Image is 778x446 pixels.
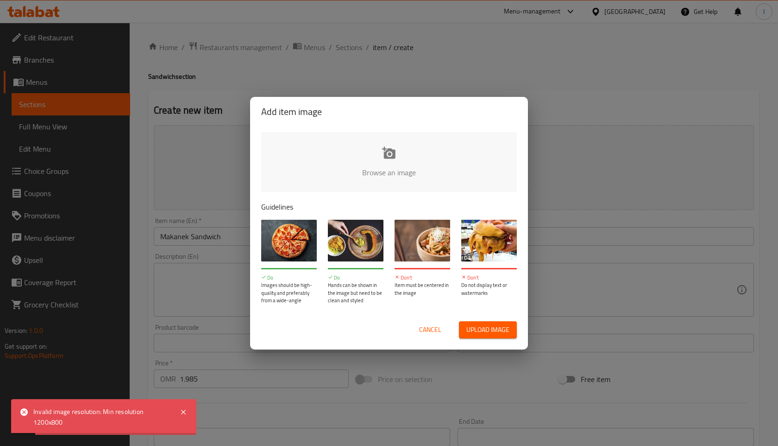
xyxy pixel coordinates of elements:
img: guide-img-2@3x.jpg [328,220,383,261]
button: Cancel [415,321,445,338]
p: Do [328,274,383,282]
p: Do not display text or watermarks [461,281,517,297]
img: guide-img-4@3x.jpg [461,220,517,261]
p: Hands can be shown in the image but need to be clean and styled [328,281,383,305]
p: Images should be high-quality and preferably from a wide-angle [261,281,317,305]
p: Don't [395,274,450,282]
span: Cancel [419,324,441,336]
p: Guidelines [261,201,517,212]
img: guide-img-1@3x.jpg [261,220,317,261]
button: Upload image [459,321,517,338]
h2: Add item image [261,104,517,119]
p: Do [261,274,317,282]
div: Invalid image resolution: Min resolution 1200x800 [33,407,170,427]
span: Upload image [466,324,509,336]
p: Don't [461,274,517,282]
p: Item must be centered in the image [395,281,450,297]
img: guide-img-3@3x.jpg [395,220,450,261]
